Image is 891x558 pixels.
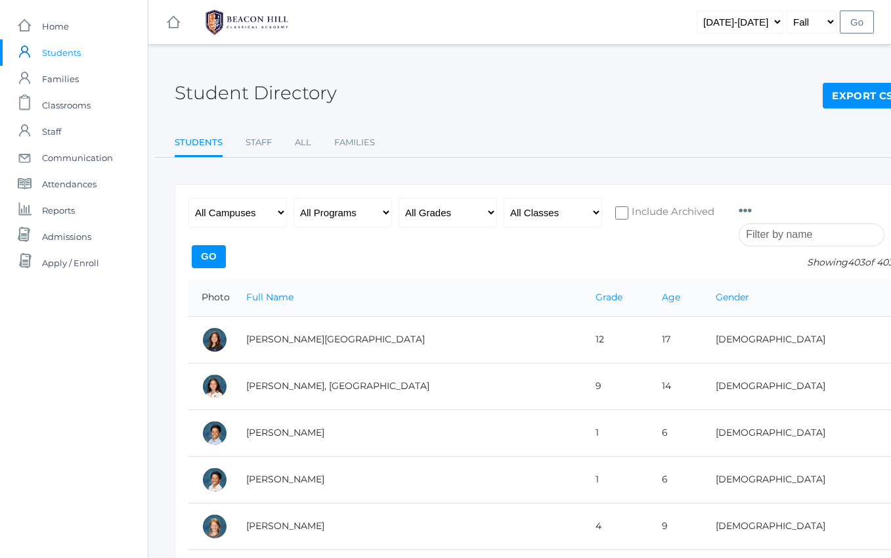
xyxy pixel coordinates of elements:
span: Students [42,39,81,66]
span: Include Archived [628,204,714,221]
input: Go [840,11,874,34]
td: 1 [582,456,649,503]
a: Staff [246,129,272,156]
td: [PERSON_NAME][GEOGRAPHIC_DATA] [233,316,582,363]
span: Admissions [42,223,91,250]
td: 9 [649,503,702,549]
span: Communication [42,145,113,171]
td: 4 [582,503,649,549]
a: Age [662,291,680,303]
input: Filter by name [739,223,884,246]
td: 1 [582,409,649,456]
td: 12 [582,316,649,363]
a: Students [175,129,223,158]
td: [PERSON_NAME] [233,456,582,503]
th: Photo [188,279,233,317]
div: Phoenix Abdulla [202,373,228,400]
td: [PERSON_NAME] [233,503,582,549]
a: Gender [716,291,749,303]
td: 9 [582,363,649,409]
td: 6 [649,409,702,456]
div: Amelia Adams [202,513,228,540]
td: 14 [649,363,702,409]
input: Include Archived [615,206,628,220]
td: 17 [649,316,702,363]
div: Grayson Abrea [202,467,228,493]
span: Home [42,13,69,39]
span: Families [42,66,79,92]
input: Go [192,245,226,268]
a: Families [334,129,375,156]
td: [PERSON_NAME] [233,409,582,456]
a: All [295,129,311,156]
td: [PERSON_NAME], [GEOGRAPHIC_DATA] [233,363,582,409]
span: Staff [42,118,61,145]
span: Reports [42,197,75,223]
span: 403 [848,256,865,268]
a: Full Name [246,291,293,303]
h2: Student Directory [175,83,337,103]
img: BHCALogos-05-308ed15e86a5a0abce9b8dd61676a3503ac9727e845dece92d48e8588c001991.png [198,6,296,39]
span: Apply / Enroll [42,250,99,276]
td: 6 [649,456,702,503]
div: Dominic Abrea [202,420,228,446]
div: Charlotte Abdulla [202,327,228,353]
a: Grade [596,291,622,303]
span: Classrooms [42,92,91,118]
span: Attendances [42,171,97,197]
